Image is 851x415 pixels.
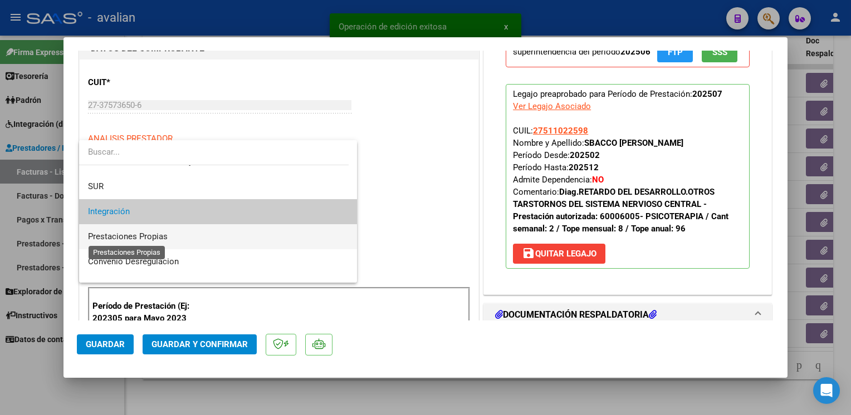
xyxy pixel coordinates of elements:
span: Capita [88,281,112,292]
div: Open Intercom Messenger [813,377,840,404]
span: Convenio Desregulacion [88,256,179,266]
span: SUR [88,181,104,191]
span: Integración [88,206,130,216]
span: Prestaciones Propias [88,231,168,241]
